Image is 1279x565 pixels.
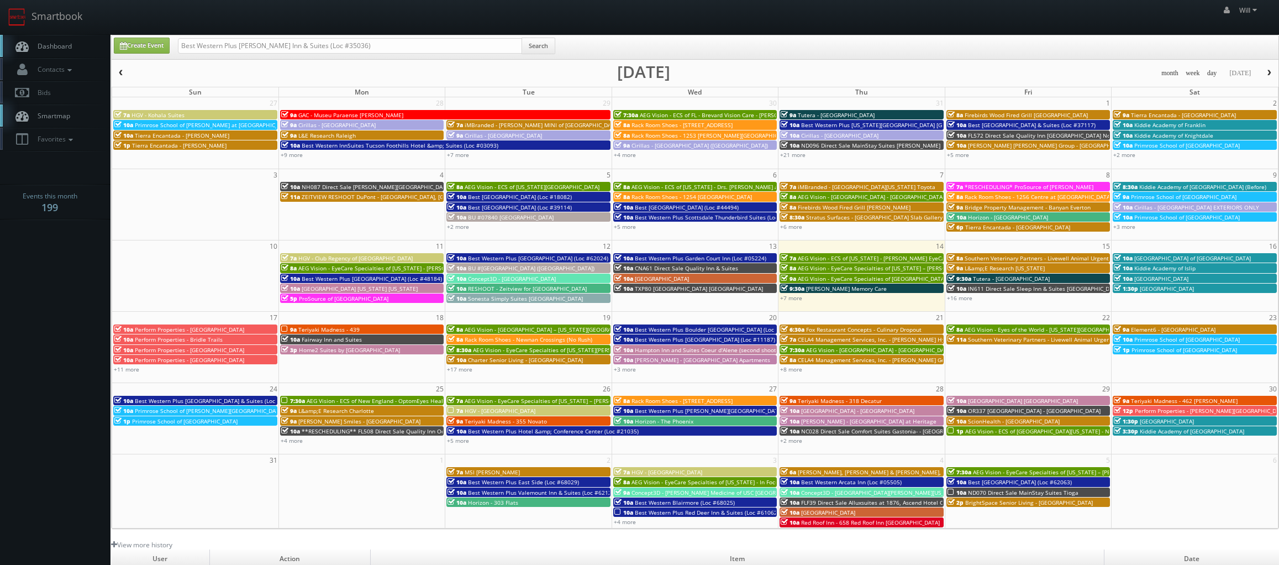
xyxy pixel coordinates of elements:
span: L&amp;E Research Charlotte [298,407,374,415]
span: 9a [1114,397,1129,405]
span: GAC - Museu Paraense [PERSON_NAME] [298,111,403,119]
span: Primrose School of [GEOGRAPHIC_DATA] [1131,193,1236,201]
span: 5p [281,295,297,302]
span: Rack Room Shoes - [STREET_ADDRESS] [631,397,733,405]
span: Best Western Plus Boulder [GEOGRAPHIC_DATA] (Loc #06179) [635,326,798,333]
a: +2 more [447,223,469,231]
span: 10a [614,254,633,262]
span: [GEOGRAPHIC_DATA] [635,275,689,282]
span: AEG Vision - EyeCare Specialties of [US_STATE] - In Focus Vision Center [631,478,818,486]
span: 7a [781,336,796,343]
span: Best Western Plus East Side (Loc #68029) [468,478,579,486]
span: 10a [948,478,966,486]
span: Best Western Plus [GEOGRAPHIC_DATA] (Loc #48184) [302,275,442,282]
span: Stratus Surfaces - [GEOGRAPHIC_DATA] Slab Gallery [806,213,943,221]
span: CELA4 Management Services, Inc. - [PERSON_NAME] Genesis [798,356,959,364]
span: Concept3D - [GEOGRAPHIC_DATA] [468,275,556,282]
span: 9a [281,121,297,129]
span: 8a [448,336,463,343]
span: 7a [114,111,130,119]
a: +3 more [1113,223,1135,231]
span: 10a [614,203,633,211]
a: +3 more [614,365,636,373]
span: 7a [781,183,796,191]
span: IN611 Direct Sale Sleep Inn & Suites [GEOGRAPHIC_DATA] [968,285,1121,292]
span: AEG Vision - EyeCare Specialties of [US_STATE] – [PERSON_NAME] Vision [973,468,1164,476]
span: 6p [948,223,964,231]
span: 10a [114,397,133,405]
span: 9:30a [781,285,804,292]
span: Rack Room Shoes - Newnan Crossings (No Rush) [465,336,592,343]
span: Teriyaki Madness - 462 [PERSON_NAME] [1131,397,1238,405]
span: 10a [448,193,466,201]
span: 10a [948,142,966,149]
span: AEG Vision - ECS of FL - Brevard Vision Care - [PERSON_NAME] [640,111,803,119]
span: 9a [1114,111,1129,119]
a: +21 more [780,151,806,159]
span: Kiddie Academy of Islip [1134,264,1196,272]
span: Fairway Inn and Suites [302,336,362,343]
span: Bridge Property Management - Banyan Everton [965,203,1091,211]
span: 8a [614,397,630,405]
span: Dashboard [32,41,72,51]
span: 10a [1114,132,1133,139]
span: 10a [781,142,799,149]
span: 9a [281,132,297,139]
span: Best Western Plus [US_STATE][GEOGRAPHIC_DATA] [GEOGRAPHIC_DATA] (Loc #37096) [801,121,1027,129]
span: 9a [781,111,796,119]
span: Best [GEOGRAPHIC_DATA] & Suites (Loc #37117) [968,121,1096,129]
span: Primrose School of [PERSON_NAME][GEOGRAPHIC_DATA] [135,407,284,415]
span: Southern Veterinary Partners - Livewell Animal Urgent Care of Goodyear [968,336,1160,343]
span: 9a [614,142,630,149]
span: 7:30a [614,111,638,119]
span: 10a [948,285,966,292]
span: Best Western InnSuites Tucson Foothills Hotel &amp; Suites (Loc #03093) [302,142,498,149]
span: AEG Vision - ECS of New England - OptomEyes Health – [GEOGRAPHIC_DATA] [307,397,509,405]
span: [PERSON_NAME] Smiles - [GEOGRAPHIC_DATA] [298,417,420,425]
span: 7a [948,183,963,191]
span: Best [GEOGRAPHIC_DATA] (Loc #62063) [968,478,1072,486]
span: Rack Room Shoes - [STREET_ADDRESS] [631,121,733,129]
span: 7a [781,254,796,262]
span: [PERSON_NAME], [PERSON_NAME] & [PERSON_NAME], LLC - [GEOGRAPHIC_DATA] [798,468,1010,476]
span: AEG Vision - EyeCare Specialties of [US_STATE][PERSON_NAME] Eyecare Associates [473,346,692,354]
span: AEG Vision - ECS of [US_STATE] - Drs. [PERSON_NAME] and [PERSON_NAME] [631,183,830,191]
span: 8a [948,326,963,333]
a: +5 more [447,437,469,444]
span: 10a [1114,203,1133,211]
button: month [1157,66,1182,80]
span: 10a [448,213,466,221]
a: +2 more [780,437,802,444]
span: 8a [448,326,463,333]
a: +4 more [614,151,636,159]
span: Best Western Plus [GEOGRAPHIC_DATA] (Loc #11187) [635,336,775,343]
span: MSI [PERSON_NAME] [465,468,520,476]
span: *RESCHEDULING* ProSource of [PERSON_NAME] [965,183,1093,191]
span: 10a [614,417,633,425]
span: 8a [781,203,796,211]
span: AEG Vision - ECS of [US_STATE] - [PERSON_NAME] EyeCare - [GEOGRAPHIC_DATA] ([GEOGRAPHIC_DATA]) [798,254,1069,262]
span: Teriyaki Madness - 355 Novato [465,417,547,425]
span: 10a [114,326,133,333]
span: 9a [781,397,796,405]
span: 10a [781,407,799,415]
span: 10a [281,275,300,282]
span: 10a [448,254,466,262]
span: BU #07840 [GEOGRAPHIC_DATA] [468,213,554,221]
span: 8a [948,111,963,119]
span: 10a [448,203,466,211]
span: NC028 Direct Sale Comfort Suites Gastonia- - [GEOGRAPHIC_DATA] [801,427,977,435]
span: Best Western Plus Valemount Inn & Suites (Loc #62120) [468,489,617,496]
span: 9a [281,407,297,415]
span: 9a [281,417,297,425]
span: Best [GEOGRAPHIC_DATA] (Loc #18082) [468,193,572,201]
span: 10a [448,264,466,272]
a: +5 more [947,151,969,159]
span: Perform Properties - [GEOGRAPHIC_DATA] [135,346,244,354]
span: FL572 Direct Sale Quality Inn [GEOGRAPHIC_DATA] North I-75 [968,132,1130,139]
span: Tierra Encantada - [PERSON_NAME] [135,132,229,139]
span: 9a [948,203,963,211]
input: Search for Events [178,38,522,54]
span: Best [GEOGRAPHIC_DATA] (Loc #39114) [468,203,572,211]
span: ND096 Direct Sale MainStay Suites [PERSON_NAME] [801,142,940,149]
